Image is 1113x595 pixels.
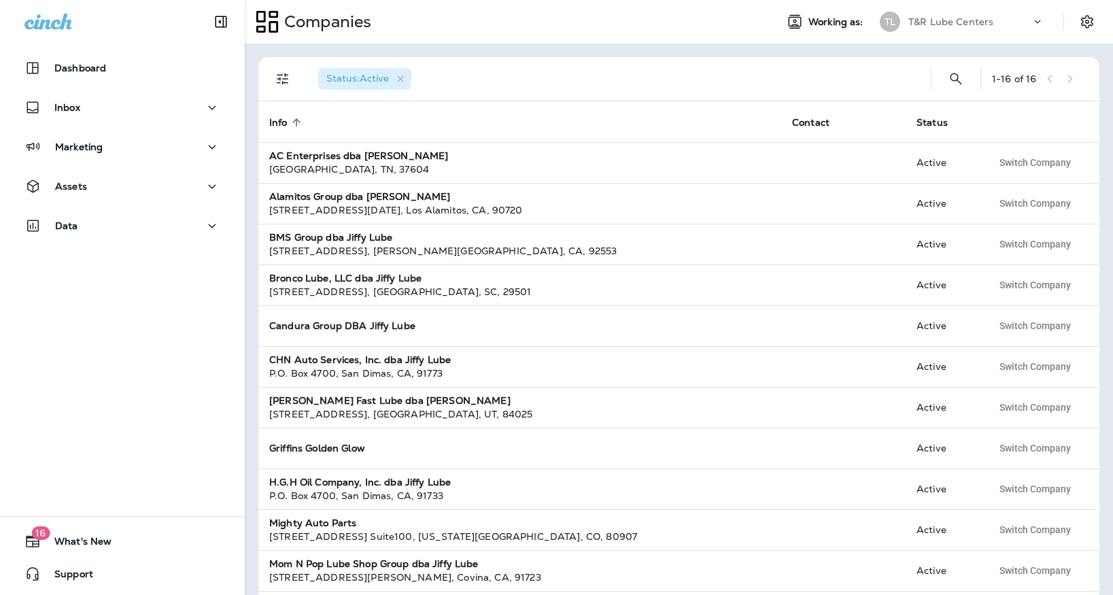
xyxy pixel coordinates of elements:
p: Marketing [55,141,103,152]
span: Info [269,117,288,129]
strong: BMS Group dba Jiffy Lube [269,231,392,243]
span: What's New [41,536,112,552]
div: 1 - 16 of 16 [992,73,1036,84]
button: Switch Company [992,275,1078,295]
div: Status:Active [318,68,411,90]
td: Active [906,305,981,346]
td: Active [906,183,981,224]
button: Switch Company [992,479,1078,499]
span: Switch Company [999,566,1071,575]
button: Filters [269,65,296,92]
button: Switch Company [992,356,1078,377]
button: Switch Company [992,316,1078,336]
button: Dashboard [14,54,231,82]
strong: Candura Group DBA Jiffy Lube [269,320,415,332]
span: Status [917,117,948,129]
td: Active [906,224,981,265]
button: Inbox [14,94,231,121]
strong: H.G.H Oil Company, Inc. dba Jiffy Lube [269,476,451,488]
p: Assets [55,181,87,192]
span: Switch Company [999,403,1071,412]
strong: [PERSON_NAME] Fast Lube dba [PERSON_NAME] [269,394,511,407]
strong: Mom N Pop Lube Shop Group dba Jiffy Lube [269,558,479,570]
div: TL [880,12,900,32]
span: 16 [31,526,50,540]
div: [STREET_ADDRESS] , [GEOGRAPHIC_DATA] , SC , 29501 [269,285,770,299]
span: Switch Company [999,525,1071,534]
p: Dashboard [54,63,106,73]
strong: AC Enterprises dba [PERSON_NAME] [269,150,448,162]
button: Switch Company [992,152,1078,173]
strong: Griffins Golden Glow [269,442,365,454]
button: Marketing [14,133,231,160]
p: Inbox [54,102,80,113]
td: Active [906,469,981,509]
td: Active [906,387,981,428]
p: Companies [279,12,371,32]
button: 16What's New [14,528,231,555]
div: P.O. Box 4700 , San Dimas , CA , 91773 [269,367,770,380]
button: Switch Company [992,520,1078,540]
button: Collapse Sidebar [202,8,240,35]
strong: Bronco Lube, LLC dba Jiffy Lube [269,272,422,284]
button: Data [14,212,231,239]
div: [STREET_ADDRESS] , [PERSON_NAME][GEOGRAPHIC_DATA] , CA , 92553 [269,244,770,258]
span: Switch Company [999,280,1071,290]
p: Data [55,220,78,231]
td: Active [906,346,981,387]
div: [STREET_ADDRESS][PERSON_NAME] , Covina , CA , 91723 [269,571,770,584]
strong: CHN Auto Services, Inc. dba Jiffy Lube [269,354,451,366]
div: [STREET_ADDRESS][DATE] , Los Alamitos , CA , 90720 [269,203,770,217]
span: Support [41,568,93,585]
div: [GEOGRAPHIC_DATA] , TN , 37604 [269,163,770,176]
button: Support [14,560,231,588]
div: [STREET_ADDRESS] , [GEOGRAPHIC_DATA] , UT , 84025 [269,407,770,421]
span: Status [917,116,965,129]
span: Status : Active [326,72,389,84]
td: Active [906,509,981,550]
div: [STREET_ADDRESS] Suite100 , [US_STATE][GEOGRAPHIC_DATA] , CO , 80907 [269,530,770,543]
span: Info [269,116,305,129]
td: Active [906,142,981,183]
td: Active [906,265,981,305]
span: Switch Company [999,239,1071,249]
span: Contact [792,117,829,129]
span: Working as: [808,16,866,28]
span: Switch Company [999,321,1071,330]
span: Switch Company [999,443,1071,453]
span: Contact [792,116,847,129]
td: Active [906,428,981,469]
button: Settings [1075,10,1099,34]
strong: Alamitos Group dba [PERSON_NAME] [269,190,450,203]
strong: Mighty Auto Parts [269,517,356,529]
span: Switch Company [999,199,1071,208]
button: Switch Company [992,234,1078,254]
span: Switch Company [999,158,1071,167]
button: Switch Company [992,193,1078,214]
button: Switch Company [992,438,1078,458]
button: Assets [14,173,231,200]
td: Active [906,550,981,591]
button: Switch Company [992,560,1078,581]
p: T&R Lube Centers [908,16,993,27]
div: P.O. Box 4700 , San Dimas , CA , 91733 [269,489,770,503]
button: Search Companies [942,65,970,92]
button: Switch Company [992,397,1078,418]
span: Switch Company [999,362,1071,371]
span: Switch Company [999,484,1071,494]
